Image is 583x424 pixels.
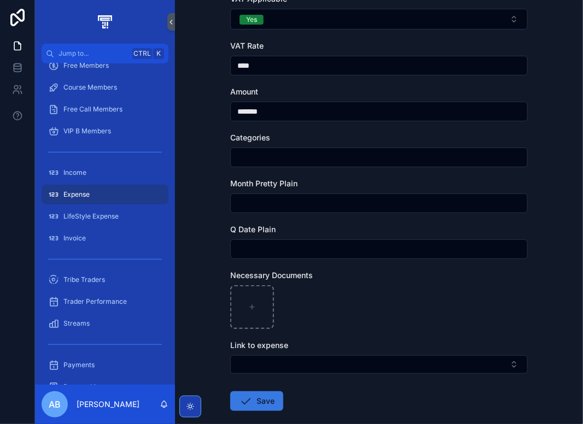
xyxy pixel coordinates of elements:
[63,319,90,328] span: Streams
[63,127,111,136] span: VIP B Members
[132,48,152,59] span: Ctrl
[63,297,127,306] span: Trader Performance
[63,168,86,177] span: Income
[42,99,168,119] a: Free Call Members
[63,190,90,199] span: Expense
[63,234,86,243] span: Invoice
[49,398,61,411] span: AB
[42,56,168,75] a: Free Members
[42,270,168,290] a: Tribe Traders
[77,399,139,410] p: [PERSON_NAME]
[63,105,123,114] span: Free Call Members
[230,225,276,234] span: Q Date Plain
[230,355,528,374] button: Select Button
[96,13,114,31] img: App logo
[230,270,313,280] span: Necessary Documents
[42,121,168,141] a: VIP B Members
[63,83,117,92] span: Course Members
[63,382,103,391] span: Partnerships
[230,133,270,142] span: Categories
[42,292,168,311] a: Trader Performance
[35,63,175,385] div: scrollable content
[63,361,95,369] span: Payments
[230,41,264,50] span: VAT Rate
[42,44,168,63] button: Jump to...CtrlK
[246,15,257,25] div: Yes
[230,87,258,96] span: Amount
[42,228,168,248] a: Invoice
[230,9,528,30] button: Select Button
[63,212,119,221] span: LifeStyle Expense
[230,391,283,411] button: Save
[42,314,168,333] a: Streams
[63,61,109,70] span: Free Members
[63,275,105,284] span: Tribe Traders
[42,185,168,204] a: Expense
[154,49,163,58] span: K
[42,207,168,226] a: LifeStyle Expense
[42,377,168,397] a: Partnerships
[230,179,298,188] span: Month Pretty Plain
[59,49,128,58] span: Jump to...
[230,340,288,350] span: Link to expense
[42,78,168,97] a: Course Members
[42,355,168,375] a: Payments
[42,163,168,182] a: Income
